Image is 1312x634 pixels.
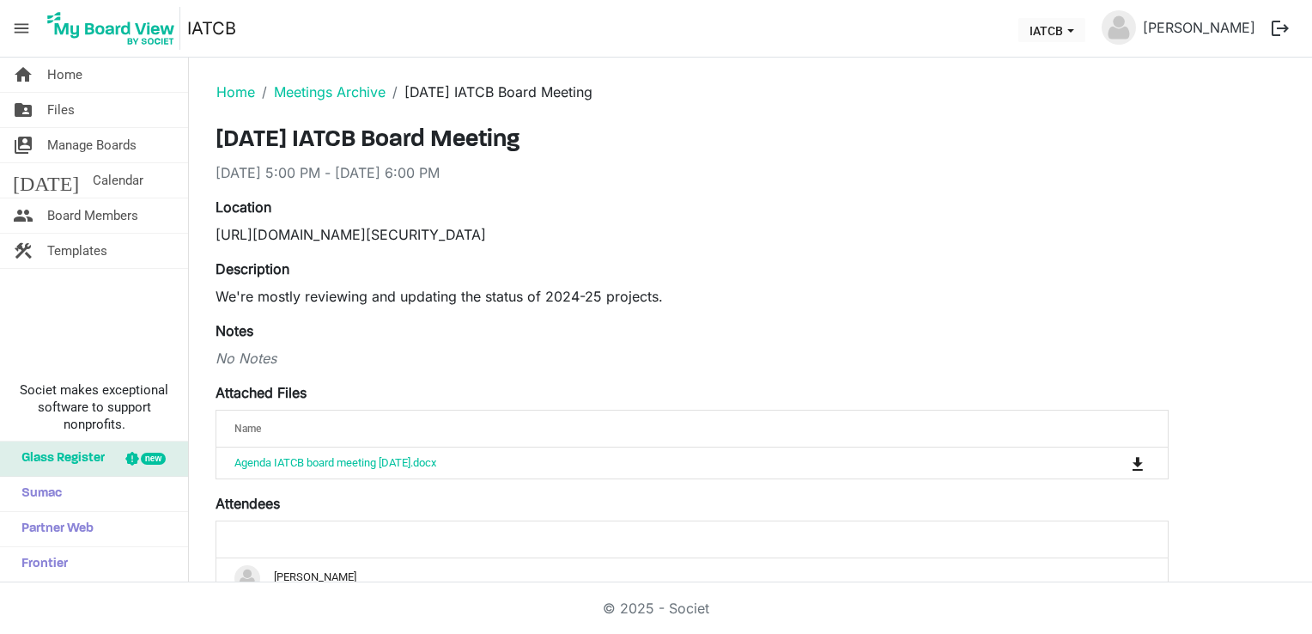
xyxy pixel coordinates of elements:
a: Meetings Archive [274,83,386,101]
p: We're mostly reviewing and updating the status of 2024-25 projects. [216,286,1169,307]
a: Home [216,83,255,101]
span: Home [47,58,82,92]
div: No Notes [216,348,1169,369]
h3: [DATE] IATCB Board Meeting [216,126,1169,155]
span: home [13,58,33,92]
td: Agenda IATCB board meeting 9.3.2025.docx is template cell column header Name [216,448,1060,479]
td: is Command column column header [1060,448,1168,479]
span: Manage Boards [47,128,137,162]
span: Templates [47,234,107,268]
a: My Board View Logo [42,7,187,50]
button: IATCB dropdownbutton [1018,18,1085,42]
a: © 2025 - Societ [603,600,709,617]
div: [URL][DOMAIN_NAME][SECURITY_DATA] [216,224,1169,245]
img: My Board View Logo [42,7,180,50]
div: new [141,453,166,465]
span: [DATE] [13,163,79,198]
span: Societ makes exceptional software to support nonprofits. [8,381,180,433]
button: Download [1126,451,1150,475]
a: [PERSON_NAME] [1136,10,1262,45]
div: [DATE] 5:00 PM - [DATE] 6:00 PM [216,162,1169,183]
label: Description [216,259,289,279]
a: IATCB [187,11,236,46]
td: ?Amy Robinson is template cell column header [216,558,1168,598]
img: no-profile-picture.svg [234,565,260,591]
span: folder_shared [13,93,33,127]
span: Partner Web [13,512,94,546]
label: Location [216,197,271,217]
span: Frontier [13,547,68,582]
span: construction [13,234,33,268]
label: Notes [216,320,253,341]
span: people [13,198,33,233]
span: Calendar [93,163,143,198]
label: Attached Files [216,382,307,403]
a: Agenda IATCB board meeting [DATE].docx [234,456,436,469]
span: Files [47,93,75,127]
span: Glass Register [13,442,105,476]
div: [PERSON_NAME] [234,565,1150,591]
img: no-profile-picture.svg [1102,10,1136,45]
label: Attendees [216,493,280,514]
span: Name [234,423,261,435]
span: switch_account [13,128,33,162]
li: [DATE] IATCB Board Meeting [386,82,592,102]
span: Sumac [13,477,62,511]
span: Board Members [47,198,138,233]
button: logout [1262,10,1298,46]
span: ? [250,581,264,595]
span: menu [5,12,38,45]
